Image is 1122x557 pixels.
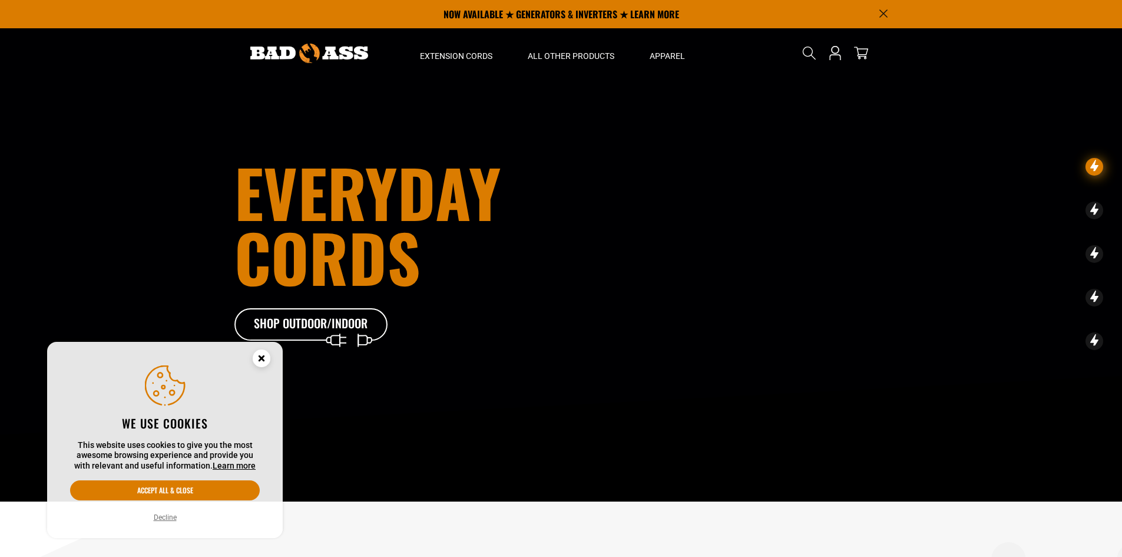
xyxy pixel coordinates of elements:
[402,28,510,78] summary: Extension Cords
[70,480,260,500] button: Accept all & close
[632,28,703,78] summary: Apparel
[420,51,492,61] span: Extension Cords
[510,28,632,78] summary: All Other Products
[800,44,819,62] summary: Search
[650,51,685,61] span: Apparel
[234,308,388,341] a: Shop Outdoor/Indoor
[528,51,614,61] span: All Other Products
[213,461,256,470] a: Learn more
[234,160,627,289] h1: Everyday cords
[70,416,260,431] h2: We use cookies
[70,440,260,472] p: This website uses cookies to give you the most awesome browsing experience and provide you with r...
[150,512,180,523] button: Decline
[47,342,283,539] aside: Cookie Consent
[250,44,368,63] img: Bad Ass Extension Cords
